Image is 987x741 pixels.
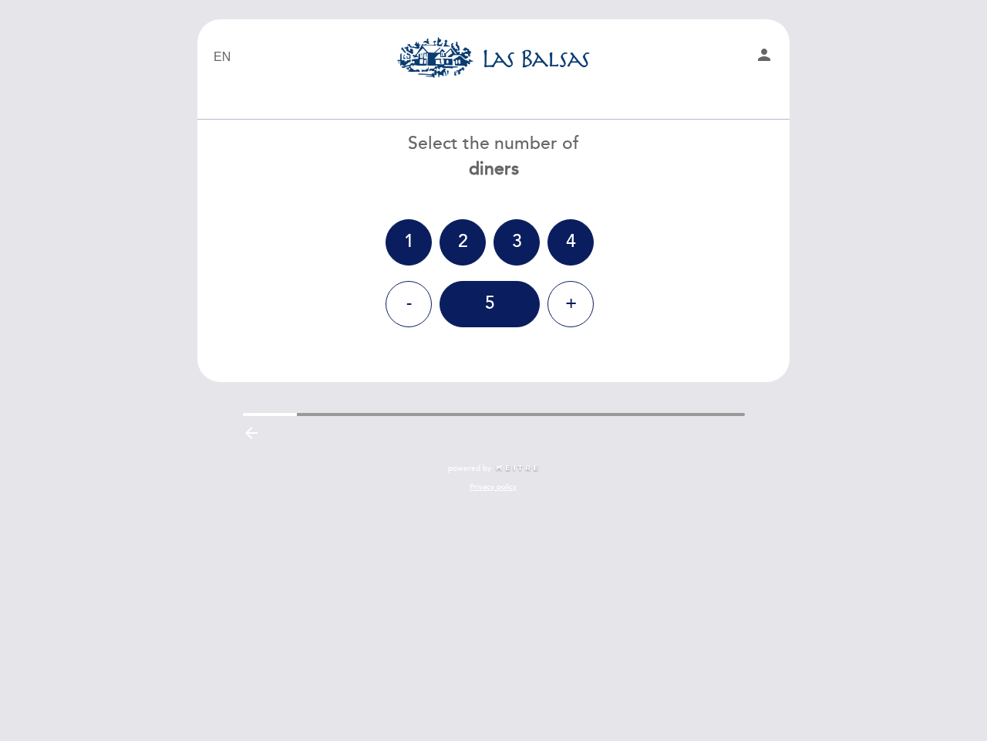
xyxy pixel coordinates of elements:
div: Select the number of [197,131,790,182]
a: Privacy policy [470,482,517,492]
div: 2 [440,219,486,266]
div: 4 [547,219,594,266]
button: person [755,46,773,69]
div: 5 [440,281,540,327]
img: MEITRE [495,465,539,472]
div: + [547,281,594,327]
a: powered by [448,463,539,474]
i: arrow_backward [242,424,261,442]
div: - [386,281,432,327]
b: diners [469,158,519,180]
div: 1 [386,219,432,266]
div: 3 [493,219,540,266]
span: powered by [448,463,491,474]
a: Las Balsas [397,36,590,79]
i: person [755,46,773,64]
